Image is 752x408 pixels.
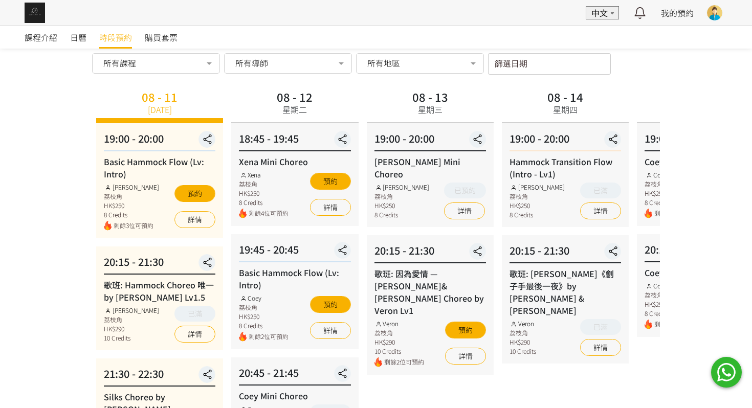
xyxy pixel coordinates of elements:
button: 預約 [310,173,351,190]
div: HK$290 [510,337,536,347]
img: fire.png [645,320,652,329]
div: Coey Mini Choreo [239,390,350,402]
span: 剩餘3位可預約 [114,221,159,231]
div: 10 Credits [374,347,424,356]
div: 08 - 14 [547,91,583,102]
span: 剩餘2位可預約 [384,357,424,367]
span: 所有導師 [235,58,268,68]
a: 詳情 [445,348,486,365]
button: 已滿 [174,306,215,322]
a: 詳情 [580,202,621,219]
a: 詳情 [310,199,351,216]
img: img_61c0148bb0266 [25,3,45,23]
div: 荔枝角 [104,315,159,324]
div: 星期二 [282,103,307,116]
div: Coey [645,170,694,179]
button: 已滿 [580,183,621,198]
div: 19:00 - 20:00 [104,131,215,151]
div: 10 Credits [104,333,159,343]
img: fire.png [104,221,112,231]
a: 我的預約 [661,7,694,19]
span: 購買套票 [145,31,178,43]
span: 所有課程 [103,58,136,68]
button: 預約 [310,296,351,313]
div: Coey [645,281,694,290]
img: fire.png [239,332,247,342]
div: HK$250 [104,201,159,210]
div: 8 Credits [645,198,694,207]
span: 剩餘3位可預約 [654,209,694,218]
button: 已滿 [580,319,621,335]
div: 8 Credits [239,321,289,330]
div: 10 Credits [510,347,536,356]
div: [PERSON_NAME] [374,183,430,192]
div: 荔枝角 [510,328,536,337]
span: 剩餘4位可預約 [249,209,289,218]
span: 剩餘2位可預約 [249,332,289,342]
div: Hammock Transition Flow (Intro - Lv1) [510,155,621,180]
div: 20:15 - 21:30 [374,243,486,263]
a: 購買套票 [145,26,178,49]
div: [PERSON_NAME] [104,306,159,315]
span: 所有地區 [367,58,400,68]
div: 荔枝角 [239,179,289,189]
span: 日曆 [70,31,86,43]
div: Basic Hammock Flow (Lv: Intro) [104,155,215,180]
img: fire.png [645,209,652,218]
div: HK$250 [239,189,289,198]
input: 篩選日期 [488,53,611,75]
div: [PERSON_NAME] [104,183,159,192]
div: 星期三 [418,103,443,116]
a: 日曆 [70,26,86,49]
div: 20:15 - 21:30 [510,243,621,263]
div: 19:45 - 20:45 [239,242,350,262]
div: 19:00 - 20:00 [510,131,621,151]
div: 19:00 - 20:00 [374,131,486,151]
div: [DATE] [148,103,172,116]
a: 詳情 [310,322,351,339]
div: 8 Credits [239,198,289,207]
div: Coey [239,293,289,303]
div: 歌班: 因為愛情 — [PERSON_NAME]&[PERSON_NAME] Choreo by Veron Lv1 [374,267,486,316]
a: 詳情 [580,339,621,356]
div: [PERSON_NAME] Mini Choreo [374,155,486,180]
button: 已預約 [444,183,486,198]
div: Basic Hammock Flow (Lv: Intro) [239,266,350,291]
div: 荔枝角 [645,290,694,300]
div: Veron [374,319,424,328]
div: Veron [510,319,536,328]
div: 8 Credits [374,210,430,219]
div: 18:45 - 19:45 [239,131,350,151]
div: 荔枝角 [374,192,430,201]
div: 荔枝角 [645,179,694,189]
span: 剩餘1位可預約 [654,320,694,329]
div: 8 Credits [104,210,159,219]
a: 詳情 [444,202,485,219]
div: Xena Mini Choreo [239,155,350,168]
div: HK$290 [104,324,159,333]
div: 荔枝角 [239,303,289,312]
a: 課程介紹 [25,26,57,49]
div: 20:45 - 21:45 [239,365,350,386]
div: 荔枝角 [104,192,159,201]
span: 時段預約 [99,31,132,43]
div: 08 - 11 [142,91,178,102]
div: HK$250 [510,201,565,210]
a: 詳情 [174,326,215,343]
div: HK$250 [239,312,289,321]
div: 荔枝角 [510,192,565,201]
div: [PERSON_NAME] [510,183,565,192]
div: 21:30 - 22:30 [104,366,215,387]
div: Xena [239,170,289,179]
div: HK$250 [645,189,694,198]
div: 08 - 13 [412,91,448,102]
div: 8 Credits [510,210,565,219]
img: fire.png [239,209,247,218]
div: 歌班: Hammock Choreo 唯一 by [PERSON_NAME] Lv1.5 [104,279,215,303]
div: 20:15 - 21:30 [104,254,215,275]
div: HK$250 [645,300,694,309]
div: 08 - 12 [277,91,313,102]
a: 時段預約 [99,26,132,49]
a: 詳情 [174,211,215,228]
